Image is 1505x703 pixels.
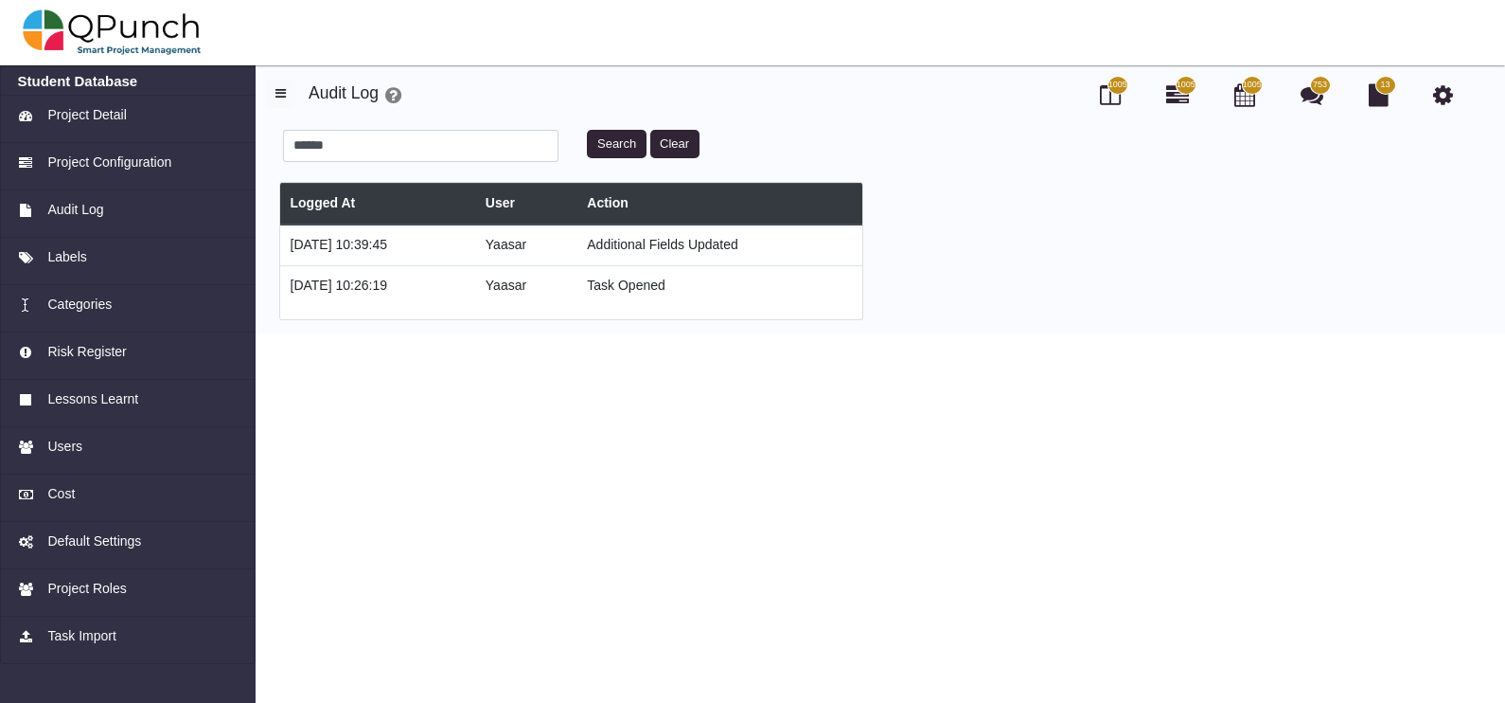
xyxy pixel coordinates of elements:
span: Labels [47,247,86,267]
span: 1005 [1177,79,1195,92]
span: Lessons Learnt [47,389,138,409]
span: Cost [47,484,75,504]
th: User [475,183,576,225]
span: Project Configuration [47,153,171,172]
span: Users [47,437,82,457]
span: 1005 [1243,79,1262,92]
span: Default Settings [47,532,141,551]
span: Audit Log [47,200,103,220]
i: Calendar [1234,83,1255,106]
span: Categories [47,295,112,315]
th: Action [577,183,863,225]
i: Document Library [1369,83,1389,106]
i: Board [1100,83,1121,106]
i: Gantt [1166,83,1189,106]
h5: Audit Log [309,80,379,103]
a: 1005 [1166,91,1189,106]
span: 13 [1381,79,1390,92]
td: Additional Fields Updated [577,225,863,266]
i: Punch Discussion [1301,83,1323,106]
td: Yaasar [475,225,576,266]
img: qpunch-sp.fa6292f.png [23,4,202,61]
span: 753 [1313,79,1327,92]
a: Help [379,86,401,110]
button: Clear [650,130,699,158]
th: Logged At [280,183,475,225]
span: Project Detail [47,105,126,125]
span: Risk Register [47,342,126,362]
span: Project Roles [47,579,126,599]
td: Yaasar [475,265,576,306]
button: Search [587,130,646,158]
span: 1005 [1108,79,1127,92]
td: [DATE] 10:26:19 [280,265,475,306]
a: Student Database [18,73,239,90]
td: [DATE] 10:39:45 [280,225,475,266]
span: Task Import [47,626,115,646]
td: Task Opened [577,265,863,306]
